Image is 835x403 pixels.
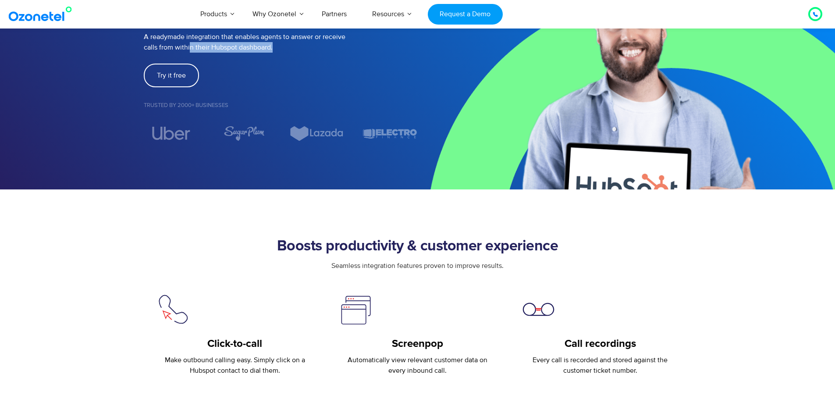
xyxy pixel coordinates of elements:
div: 6 / 7 [289,126,345,141]
span: Seamless integration features proven to improve results. [331,261,504,270]
h5: Call recordings [522,338,679,350]
p: Make outbound calling easy. Simply click on a Hubspot contact to dial them. [157,355,313,376]
p: A readymade integration that enables agents to answer or receive calls from within their Hubspot ... [144,32,418,53]
img: Lazada [289,126,345,141]
div: 4 / 7 [144,127,199,140]
img: unified window [339,293,372,326]
p: Every call is recorded and stored against the customer ticket number. [522,355,679,376]
img: click to call [157,293,190,326]
h5: Trusted by 2000+ Businesses [144,103,418,108]
div: Image Carousel [144,126,418,141]
a: Request a Demo [428,4,503,25]
img: sugarplum [224,126,265,141]
div: 7 / 7 [362,126,417,141]
a: Try it free [144,64,199,87]
img: electro [362,126,418,141]
h5: Screenpop [339,338,496,350]
img: uber [152,127,190,140]
img: Call Recordings [522,293,555,326]
h2: Boosts productivity & customer experience [144,238,692,255]
h5: Click-to-call [157,338,313,350]
p: Automatically view relevant customer data on every inbound call. [339,355,496,376]
span: Try it free [157,72,186,79]
div: 5 / 7 [217,126,272,141]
